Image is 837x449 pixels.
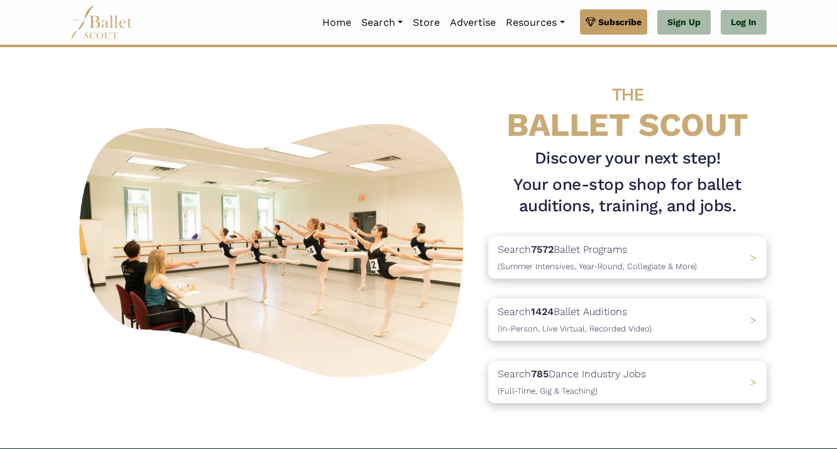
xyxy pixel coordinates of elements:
span: (In-Person, Live Virtual, Recorded Video) [498,324,652,333]
span: (Summer Intensives, Year-Round, Collegiate & More) [498,262,697,271]
h3: Discover your next step! [488,148,767,169]
p: Search Dance Industry Jobs [498,366,646,398]
b: 785 [531,368,549,380]
span: > [750,314,757,326]
span: Subscribe [598,15,642,29]
a: Search [356,9,408,36]
span: > [750,252,757,263]
a: Search1424Ballet Auditions(In-Person, Live Virtual, Recorded Video) > [488,299,767,341]
a: Sign Up [657,10,711,35]
a: Log In [721,10,767,35]
a: Advertise [445,9,501,36]
a: Search7572Ballet Programs(Summer Intensives, Year-Round, Collegiate & More)> [488,236,767,279]
p: Search Ballet Programs [498,241,697,274]
span: (Full-Time, Gig & Teaching) [498,386,598,396]
b: 7572 [531,243,554,255]
a: Search785Dance Industry Jobs(Full-Time, Gig & Teaching) > [488,361,767,403]
span: THE [612,84,643,105]
a: Store [408,9,445,36]
p: Search Ballet Auditions [498,304,652,336]
h4: BALLET SCOUT [488,72,767,143]
b: 1424 [531,306,554,318]
img: gem.svg [586,15,596,29]
h1: Your one-stop shop for ballet auditions, training, and jobs. [488,174,767,217]
span: > [750,376,757,388]
a: Resources [501,9,569,36]
img: A group of ballerinas talking to each other in a ballet studio [70,112,478,384]
a: Subscribe [580,9,647,35]
a: Home [317,9,356,36]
